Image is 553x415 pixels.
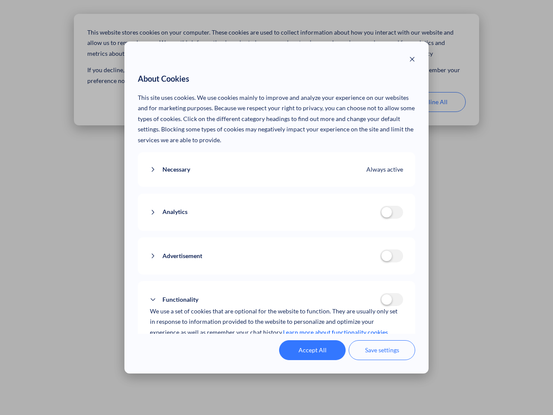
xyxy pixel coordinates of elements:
[150,251,380,262] button: Advertisement
[409,55,415,66] button: Close modal
[162,294,198,305] span: Functionality
[138,72,189,86] span: About Cookies
[162,207,188,217] span: Analytics
[279,340,346,360] button: Accept All
[510,373,553,415] iframe: Chat Widget
[349,340,415,360] button: Save settings
[366,164,403,175] span: Always active
[150,306,404,338] p: We use a set of cookies that are optional for the website to function. They are usually only set ...
[138,93,416,146] p: This site uses cookies. We use cookies mainly to improve and analyze your experience on our websi...
[162,164,190,175] span: Necessary
[150,294,380,305] button: Functionality
[283,327,389,338] a: Learn more about functionality cookies.
[150,164,367,175] button: Necessary
[162,251,202,262] span: Advertisement
[150,207,380,217] button: Analytics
